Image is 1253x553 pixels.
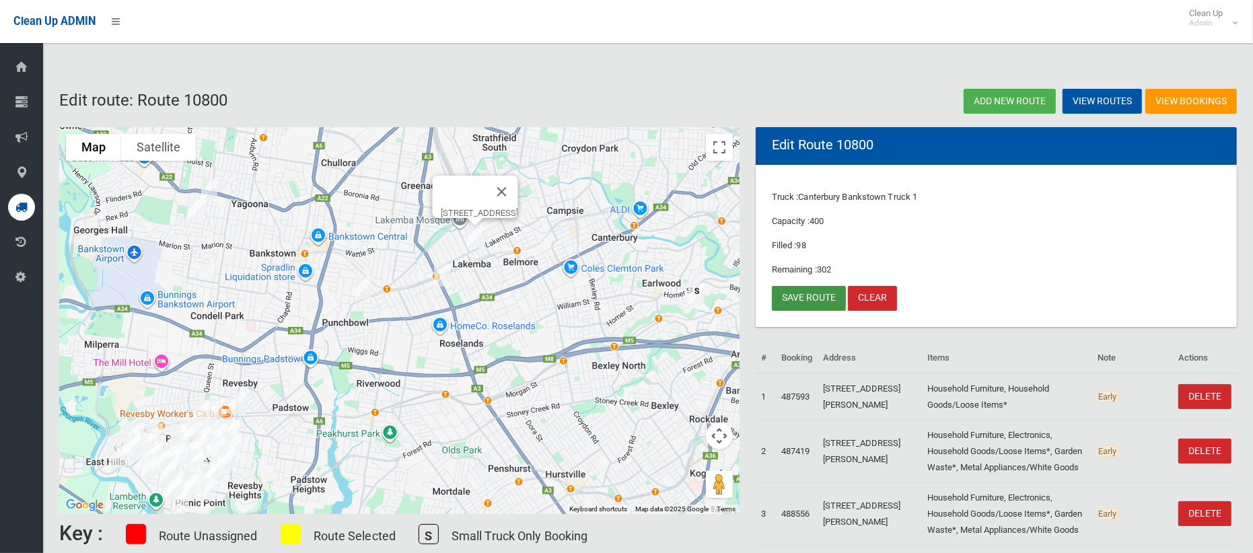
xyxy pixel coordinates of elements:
[157,472,184,506] div: 21 Doris Street, PICNIC POINT NSW 2213
[194,460,221,494] div: 88a Kennedy Street, PICNIC POINT NSW 2213
[818,420,922,482] td: [STREET_ADDRESS][PERSON_NAME]
[706,422,733,449] button: Map camera controls
[188,412,215,446] div: 13 Rodgers Avenue, PANANIA NSW 2213
[441,208,518,218] div: [STREET_ADDRESS]
[121,134,196,161] button: Show satellite imagery
[799,192,918,202] span: Canterbury Bankstown Truck 1
[419,524,439,544] span: S
[177,468,204,502] div: 79 Burns Road, PICNIC POINT NSW 2213
[1098,508,1118,519] span: Early
[818,343,922,373] th: Address
[200,429,227,462] div: 10A Kennedy Street, PANANIA NSW 2213
[205,431,232,465] div: 41 Ferndale Road, REVESBY NSW 2212
[1098,445,1118,457] span: Early
[167,484,194,517] div: 837 Henry Lawson Drive, PICNIC POINT NSW 2213
[215,442,242,476] div: 25A Clive Street, REVESBY NSW 2212
[184,191,211,225] div: 70 Waruda Street, YAGOONA NSW 2199
[182,466,209,500] div: 68 Burns Road, PICNIC POINT NSW 2213
[1182,8,1236,28] span: Clean Up
[63,496,107,514] img: Google
[1173,343,1237,373] th: Actions
[149,445,176,478] div: 6 Irene Street, PANANIA NSW 2213
[706,471,733,498] button: Drag Pegman onto the map to open Street View
[59,522,103,544] h6: Key :
[756,482,776,545] td: 3
[776,373,818,420] td: 487593
[155,441,182,474] div: 46A Lawler Street, PANANIA NSW 2213
[66,134,121,161] button: Show street map
[59,91,640,109] h2: Edit route: Route 10800
[133,443,159,476] div: 715 Henry Lawson Drive, EAST HILLS NSW 2213
[569,505,627,514] button: Keyboard shortcuts
[486,176,518,208] button: Close
[635,505,709,513] span: Map data ©2025 Google
[162,471,188,505] div: 12 Doris Street, PICNIC POINT NSW 2213
[772,262,1221,278] p: Remaining :
[1093,343,1173,373] th: Note
[144,447,171,481] div: 23 Irene Street, PANANIA NSW 2213
[817,264,831,274] span: 302
[314,525,396,547] p: Route Selected
[219,414,246,448] div: 26 Rowland Street, REVESBY NSW 2212
[142,418,169,451] div: 22 Harford Avenue, EAST HILLS NSW 2213
[168,427,194,461] div: 68 Malvern Street, PANANIA NSW 2213
[111,428,138,462] div: 3/2 Broe Avenue, EAST HILLS NSW 2213
[166,433,193,467] div: 88 Malvern Street, PANANIA NSW 2213
[717,505,736,513] a: Terms (opens in new tab)
[118,420,145,454] div: 3/8 Cowland Avenue, EAST HILLS NSW 2213
[1145,89,1237,114] a: View Bookings
[189,420,216,454] div: 8b Gorman Avenue, PANANIA NSW 2213
[182,446,209,480] div: 1 Clyfford Place, PANANIA NSW 2213
[219,430,246,464] div: 4/12 Ferndale Road, REVESBY NSW 2212
[197,456,224,490] div: 91 Kennedy Street, PICNIC POINT NSW 2213
[182,456,209,490] div: 33 Austin Boulevard, PICNIC POINT NSW 2213
[1189,18,1223,28] small: Admin
[180,466,207,499] div: 3 Austin Boulevard, PICNIC POINT NSW 2213
[198,416,225,449] div: 94 Tompson Road, PANANIA NSW 2213
[772,189,1221,205] p: Truck :
[1063,89,1142,114] a: View Routes
[217,414,244,448] div: 34 Rowland Street, REVESBY NSW 2212
[223,386,250,420] div: 2 Revesby Place, REVESBY NSW 2212
[683,278,710,311] div: 7 March Place, EARLWOOD NSW 2206
[196,173,223,207] div: 8 Neville Street, YAGOONA NSW 2199
[201,395,228,429] div: 75A Weston Street, PANANIA NSW 2213
[206,417,233,451] div: 56 Eastern Avenue, PANANIA NSW 2213
[772,286,846,311] a: Save route
[164,438,191,472] div: 19 Phillip Street, PANANIA NSW 2213
[159,525,258,547] p: Route Unassigned
[217,425,244,459] div: 24 Lochinvar Road, REVESBY NSW 2212
[452,525,587,547] p: Small Truck Only Booking
[922,482,1093,545] td: Household Furniture, Electronics, Household Goods/Loose Items*, Garden Waste*, Metal Appliances/W...
[756,420,776,482] td: 2
[1178,501,1231,526] a: DELETE
[164,500,191,533] div: 879 Henry Lawson Drive, PICNIC POINT NSW 2213
[756,343,776,373] th: #
[706,134,733,161] button: Toggle fullscreen view
[138,440,165,474] div: 2A Penrose Avenue, EAST HILLS NSW 2213
[818,482,922,545] td: [STREET_ADDRESS][PERSON_NAME]
[772,237,1221,254] p: Filled :
[163,465,190,499] div: 25A Eileen Street, PICNIC POINT NSW 2213
[186,457,213,490] div: 88 Victor Avenue, PICNIC POINT NSW 2213
[1098,391,1118,402] span: Early
[176,435,203,469] div: 30 Douglas Street, PANANIA NSW 2213
[212,440,239,474] div: 33 Clive Street, REVESBY NSW 2212
[772,213,1221,229] p: Capacity :
[13,15,96,28] span: Clean Up ADMIN
[818,373,922,420] td: [STREET_ADDRESS][PERSON_NAME]
[174,464,201,498] div: 2A Kathleen Parade, PICNIC POINT NSW 2213
[964,89,1056,114] a: Add new route
[155,455,182,489] div: 33A Donald Street, PICNIC POINT NSW 2213
[194,473,221,507] div: 131A Kennedy Street, PICNIC POINT NSW 2213
[190,466,217,500] div: 13 Apex Avenue, PICNIC POINT NSW 2213
[186,429,213,463] div: 21A Bruce Avenue, PANANIA NSW 2213
[188,397,215,431] div: 11 Roslyn Avenue, PANANIA NSW 2213
[776,482,818,545] td: 488556
[922,420,1093,482] td: Household Furniture, Electronics, Household Goods/Loose Items*, Garden Waste*, Metal Appliances/W...
[166,422,193,456] div: 87 Hinemoa Street, PANANIA NSW 2213
[810,216,824,226] span: 400
[63,496,107,514] a: Open this area in Google Maps (opens a new window)
[158,451,185,485] div: 16 Colleen Avenue, PICNIC POINT NSW 2213
[174,412,201,445] div: 20 Picnic Point Road, PANANIA NSW 2213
